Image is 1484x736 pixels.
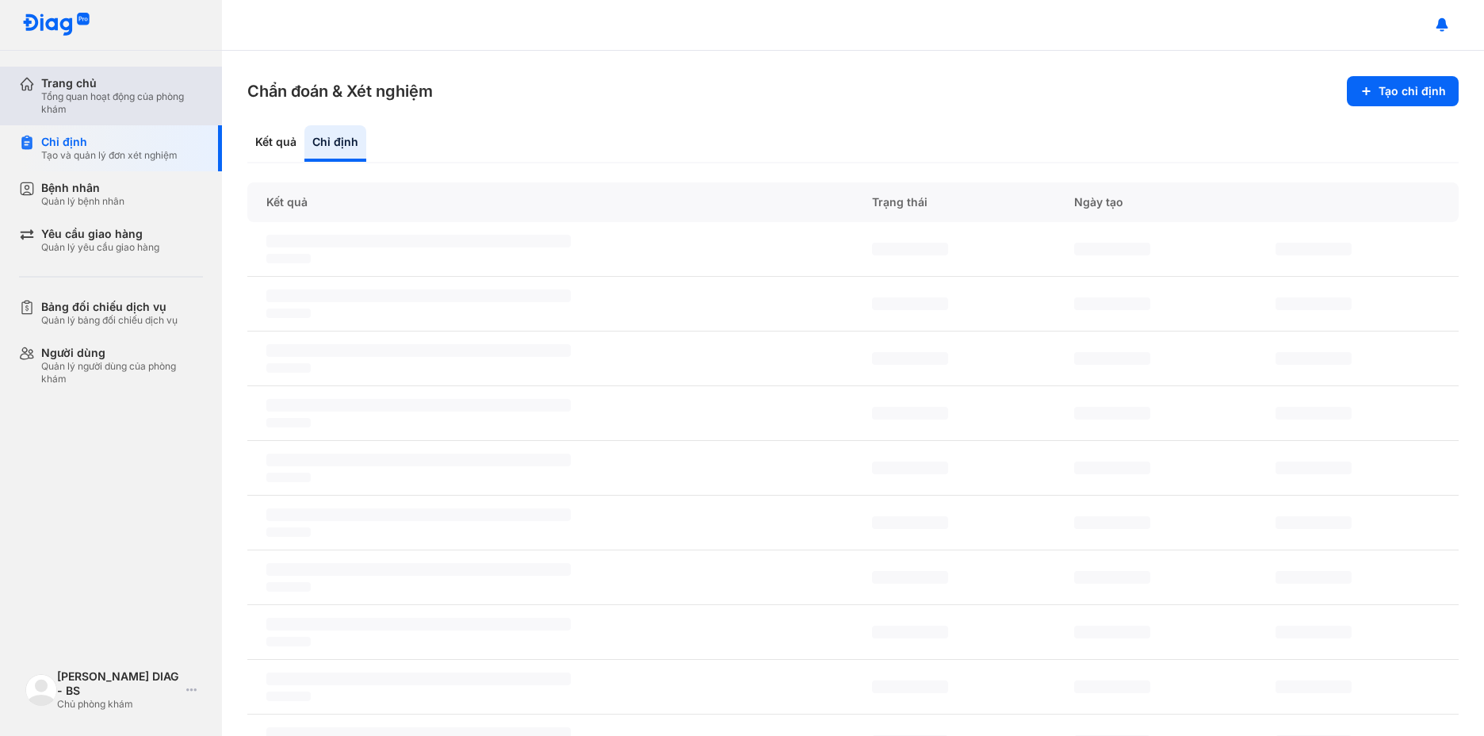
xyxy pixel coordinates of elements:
span: ‌ [1276,626,1352,638]
div: Quản lý bệnh nhân [41,195,124,208]
span: ‌ [872,407,948,420]
span: ‌ [1074,516,1150,529]
span: ‌ [1276,407,1352,420]
span: ‌ [266,692,311,701]
span: ‌ [266,454,571,466]
span: ‌ [872,571,948,584]
span: ‌ [872,626,948,638]
span: ‌ [1276,352,1352,365]
div: Tổng quan hoạt động của phòng khám [41,90,203,116]
div: Người dùng [41,346,203,360]
span: ‌ [266,418,311,427]
span: ‌ [266,637,311,646]
span: ‌ [872,297,948,310]
span: ‌ [1276,297,1352,310]
span: ‌ [1276,516,1352,529]
span: ‌ [1074,571,1150,584]
div: Quản lý người dùng của phòng khám [41,360,203,385]
span: ‌ [266,363,311,373]
div: Bảng đối chiếu dịch vụ [41,300,178,314]
div: Yêu cầu giao hàng [41,227,159,241]
div: Trạng thái [853,182,1055,222]
div: [PERSON_NAME] DIAG - BS [57,669,180,698]
span: ‌ [1074,462,1150,474]
div: Tạo và quản lý đơn xét nghiệm [41,149,178,162]
span: ‌ [1276,243,1352,255]
span: ‌ [1074,626,1150,638]
span: ‌ [266,673,571,685]
div: Kết quả [247,182,853,222]
span: ‌ [266,399,571,412]
span: ‌ [872,680,948,693]
span: ‌ [872,462,948,474]
span: ‌ [266,235,571,247]
div: Kết quả [247,125,304,162]
span: ‌ [266,254,311,263]
button: Tạo chỉ định [1347,76,1459,106]
img: logo [22,13,90,37]
div: Ngày tạo [1055,182,1257,222]
div: Quản lý yêu cầu giao hàng [41,241,159,254]
div: Chỉ định [41,135,178,149]
h3: Chẩn đoán & Xét nghiệm [247,80,433,102]
span: ‌ [266,344,571,357]
span: ‌ [266,289,571,302]
span: ‌ [1074,407,1150,420]
span: ‌ [872,352,948,365]
span: ‌ [1074,297,1150,310]
span: ‌ [266,473,311,482]
span: ‌ [1074,243,1150,255]
span: ‌ [1276,462,1352,474]
span: ‌ [1074,352,1150,365]
span: ‌ [1276,680,1352,693]
span: ‌ [266,582,311,592]
div: Trang chủ [41,76,203,90]
div: Chủ phòng khám [57,698,180,711]
span: ‌ [872,243,948,255]
div: Quản lý bảng đối chiếu dịch vụ [41,314,178,327]
div: Bệnh nhân [41,181,124,195]
div: Chỉ định [304,125,366,162]
span: ‌ [872,516,948,529]
img: logo [25,674,57,706]
span: ‌ [1276,571,1352,584]
span: ‌ [266,618,571,631]
span: ‌ [266,309,311,318]
span: ‌ [1074,680,1150,693]
span: ‌ [266,527,311,537]
span: ‌ [266,508,571,521]
span: ‌ [266,563,571,576]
